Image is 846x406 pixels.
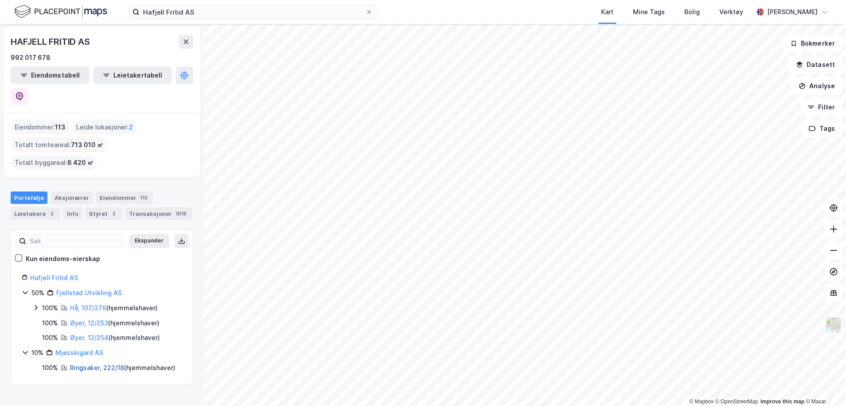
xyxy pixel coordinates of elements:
[11,191,47,204] div: Portefølje
[31,288,44,298] div: 50%
[801,120,842,137] button: Tags
[70,363,175,373] div: ( hjemmelshaver )
[55,349,103,356] a: Mjøsskigard AS
[783,35,842,52] button: Bokmerker
[56,289,122,297] a: Fjellstad Utvikling AS
[93,66,172,84] button: Leietakertabell
[767,7,818,17] div: [PERSON_NAME]
[70,364,124,371] a: Ringsaker, 222/18
[70,332,160,343] div: ( hjemmelshaver )
[11,35,92,49] div: HAFJELL FRITID AS
[55,122,66,133] span: 113
[96,191,153,204] div: Eiendommer
[802,363,846,406] div: Kontrollprogram for chat
[684,7,700,17] div: Bolig
[138,193,149,202] div: 113
[129,122,133,133] span: 2
[11,120,69,134] div: Eiendommer :
[791,77,842,95] button: Analyse
[70,304,106,312] a: Hå, 107/276
[129,234,169,248] button: Ekspander
[761,398,804,405] a: Improve this map
[85,207,122,220] div: Styret
[109,209,118,218] div: 2
[140,5,365,19] input: Søk på adresse, matrikkel, gårdeiere, leietakere eller personer
[719,7,743,17] div: Verktøy
[11,138,107,152] div: Totalt tomteareal :
[31,347,43,358] div: 10%
[26,254,100,264] div: Kun eiendoms-eierskap
[42,303,58,313] div: 100%
[11,52,50,63] div: 992 017 678
[174,209,188,218] div: 1918
[788,56,842,74] button: Datasett
[71,140,103,150] span: 713 010 ㎡
[70,334,109,341] a: Øyer, 12/254
[825,316,842,333] img: Z
[70,303,158,313] div: ( hjemmelshaver )
[715,398,758,405] a: OpenStreetMap
[51,191,93,204] div: Aksjonærer
[11,207,60,220] div: Leietakere
[26,234,123,248] input: Søk
[125,207,192,220] div: Transaksjoner
[633,7,665,17] div: Mine Tags
[689,398,714,405] a: Mapbox
[601,7,613,17] div: Kart
[800,98,842,116] button: Filter
[70,318,159,328] div: ( hjemmelshaver )
[70,319,108,327] a: Øyer, 12/253
[11,66,89,84] button: Eiendomstabell
[47,209,56,218] div: 2
[14,4,107,20] img: logo.f888ab2527a4732fd821a326f86c7f29.svg
[802,363,846,406] iframe: Chat Widget
[11,156,97,170] div: Totalt byggareal :
[42,363,58,373] div: 100%
[42,318,58,328] div: 100%
[42,332,58,343] div: 100%
[67,157,93,168] span: 6 420 ㎡
[73,120,136,134] div: Leide lokasjoner :
[63,207,82,220] div: Info
[30,274,78,281] a: Hafjell Fritid AS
